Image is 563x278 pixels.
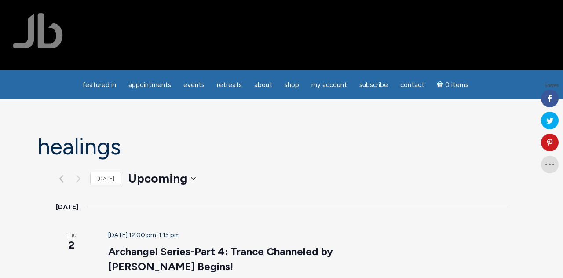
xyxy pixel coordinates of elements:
span: [DATE] 12:00 pm [108,231,156,239]
a: My Account [306,77,352,94]
a: featured in [77,77,121,94]
span: Subscribe [359,81,388,89]
span: Shares [545,84,559,88]
a: Shop [279,77,304,94]
a: Retreats [212,77,247,94]
a: Previous Events [56,173,66,184]
span: Upcoming [128,170,187,187]
span: Retreats [217,81,242,89]
a: [DATE] [90,172,121,186]
span: Events [183,81,205,89]
time: [DATE] [56,201,78,213]
a: Appointments [123,77,176,94]
span: 2 [56,238,87,252]
h1: Healings [37,134,526,159]
span: Shop [285,81,299,89]
time: - [108,231,180,239]
span: About [254,81,272,89]
a: Subscribe [354,77,393,94]
span: featured in [82,81,116,89]
a: Cart0 items [431,76,474,94]
a: Events [178,77,210,94]
span: Contact [400,81,424,89]
a: Archangel Series-Part 4: Trance Channeled by [PERSON_NAME] Begins! [108,245,333,273]
button: Next Events [73,173,84,184]
a: Contact [395,77,430,94]
img: Jamie Butler. The Everyday Medium [13,13,63,48]
span: My Account [311,81,347,89]
button: Upcoming [128,170,196,187]
span: Thu [56,232,87,240]
i: Cart [437,81,445,89]
span: 0 items [445,82,468,88]
a: About [249,77,278,94]
span: Appointments [128,81,171,89]
span: 1:15 pm [159,231,180,239]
